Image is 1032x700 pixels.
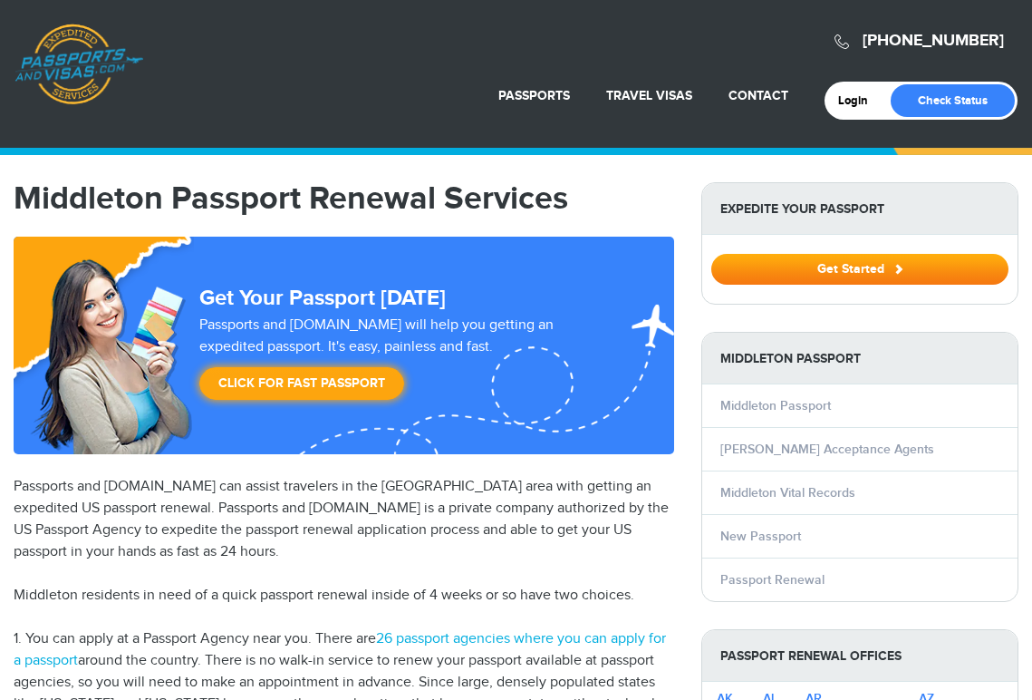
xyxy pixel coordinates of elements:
a: [PHONE_NUMBER] [863,31,1004,51]
a: [PERSON_NAME] Acceptance Agents [720,442,934,457]
strong: Expedite Your Passport [702,183,1018,235]
a: New Passport [720,529,801,544]
a: Check Status [891,84,1015,117]
a: Middleton Vital Records [720,485,855,501]
a: Passports & [DOMAIN_NAME] [14,24,143,105]
a: Travel Visas [606,88,692,103]
a: 26 passport agencies where you can apply for a passport [14,630,666,669]
a: Login [838,93,881,108]
a: Passport Renewal [720,572,825,588]
h1: Middleton Passport Renewal Services [14,182,674,215]
a: Get Started [711,261,1008,276]
a: Middleton Passport [720,398,831,413]
a: Contact [728,88,788,103]
strong: Middleton Passport [702,333,1018,384]
strong: Get Your Passport [DATE] [199,285,446,311]
a: Passports [498,88,570,103]
strong: Passport Renewal Offices [702,630,1018,682]
p: Middleton residents in need of a quick passport renewal inside of 4 weeks or so have two choices. [14,585,674,607]
a: Click for Fast Passport [199,367,404,400]
button: Get Started [711,254,1008,285]
p: Passports and [DOMAIN_NAME] can assist travelers in the [GEOGRAPHIC_DATA] area with getting an ex... [14,476,674,563]
div: Passports and [DOMAIN_NAME] will help you getting an expedited passport. It's easy, painless and ... [192,315,602,409]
